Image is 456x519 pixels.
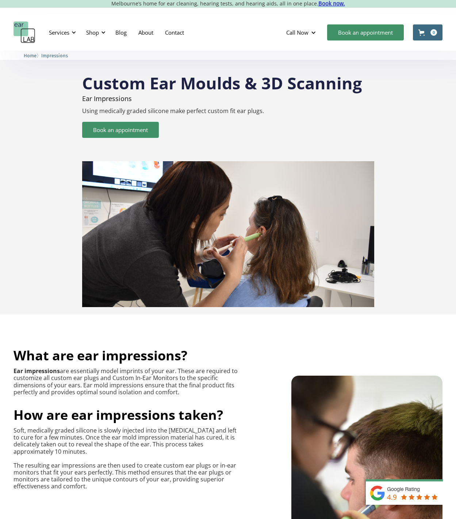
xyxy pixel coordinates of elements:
[133,22,159,43] a: About
[82,67,374,91] h1: Custom Ear Moulds & 3D Scanning
[82,22,108,43] div: Shop
[110,22,133,43] a: Blog
[14,427,240,490] p: Soft, medically graded silicone is slowly injected into the [MEDICAL_DATA] and left to cure for a...
[41,52,68,59] a: Impressions
[86,29,99,36] div: Shop
[82,95,374,102] p: Ear Impressions
[24,53,37,58] span: Home
[24,52,41,59] li: 〉
[82,122,159,138] a: Book an appointment
[14,22,35,43] a: home
[14,367,60,375] strong: Ear impressions
[49,29,69,36] div: Services
[159,22,190,43] a: Contact
[14,368,240,396] p: are essentially model imprints of your ear. These are required to customize all custom ear plugs ...
[24,52,37,59] a: Home
[14,347,187,364] h2: What are ear impressions?
[14,406,223,424] span: How are ear impressions taken?
[286,29,309,36] div: Call Now
[82,161,374,307] img: 3D scanning & ear impressions service at earLAB
[45,22,78,43] div: Services
[82,108,374,115] p: Using medically graded silicone make perfect custom fit ear plugs.
[430,29,437,36] div: 0
[413,24,442,40] a: Open cart
[327,24,404,40] a: Book an appointment
[280,22,323,43] div: Call Now
[41,53,68,58] span: Impressions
